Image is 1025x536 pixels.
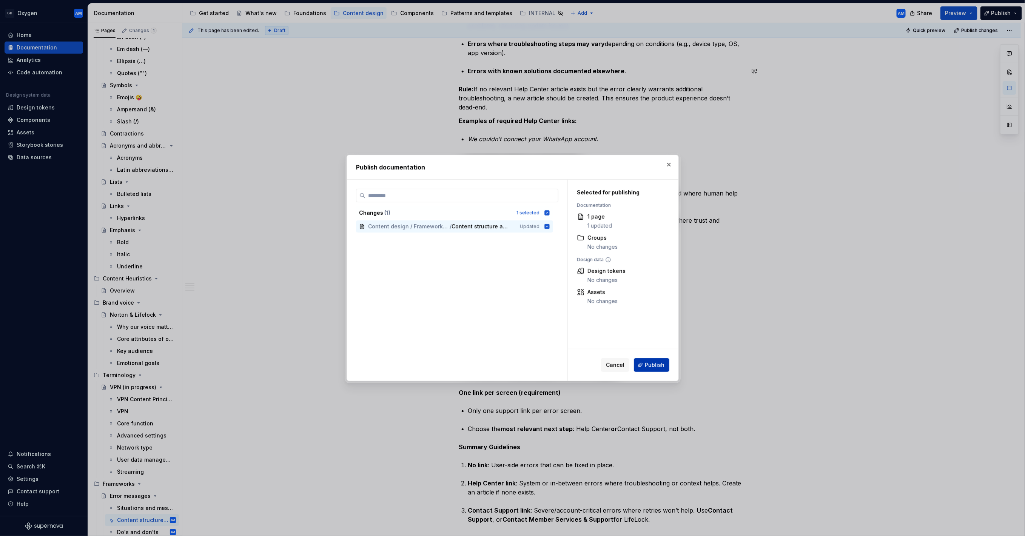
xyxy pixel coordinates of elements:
span: Content design / Frameworks / Error messages [368,223,450,230]
div: Groups [587,234,618,242]
div: No changes [587,276,626,284]
span: Updated [520,223,539,229]
div: Selected for publishing [577,189,666,196]
div: Design tokens [587,267,626,275]
span: / [450,223,452,230]
button: Publish [634,358,669,372]
div: 1 selected [516,210,539,216]
div: No changes [587,243,618,251]
span: Publish [645,361,664,369]
h2: Publish documentation [356,163,669,172]
div: 1 page [587,213,612,220]
div: Changes [359,209,512,217]
div: Documentation [577,202,666,208]
div: 1 updated [587,222,612,229]
div: Assets [587,288,618,296]
button: Cancel [601,358,629,372]
div: Design data [577,257,666,263]
span: Cancel [606,361,624,369]
span: ( 1 ) [384,209,390,216]
div: No changes [587,297,618,305]
span: Content structure and guidelines [452,223,509,230]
